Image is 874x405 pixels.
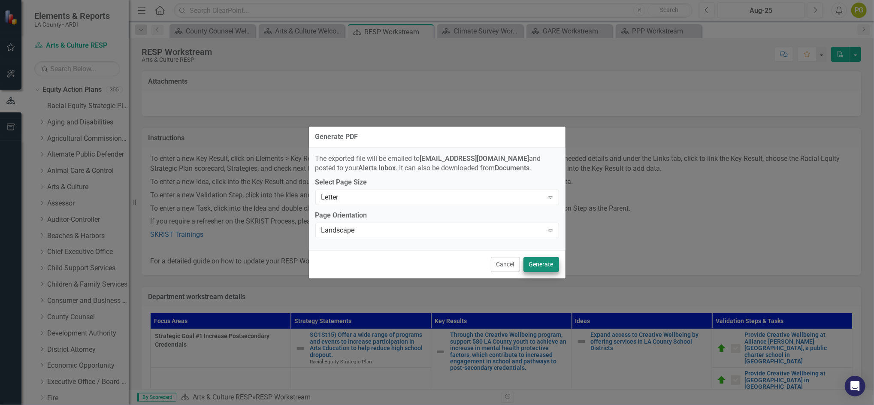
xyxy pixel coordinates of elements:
[491,257,520,272] button: Cancel
[315,154,541,172] span: The exported file will be emailed to and posted to your . It can also be downloaded from .
[523,257,559,272] button: Generate
[845,376,865,396] div: Open Intercom Messenger
[359,164,396,172] strong: Alerts Inbox
[420,154,529,163] strong: [EMAIL_ADDRESS][DOMAIN_NAME]
[321,193,544,202] div: Letter
[495,164,530,172] strong: Documents
[315,133,358,141] div: Generate PDF
[321,226,544,236] div: Landscape
[315,211,559,221] label: Page Orientation
[315,178,559,187] label: Select Page Size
